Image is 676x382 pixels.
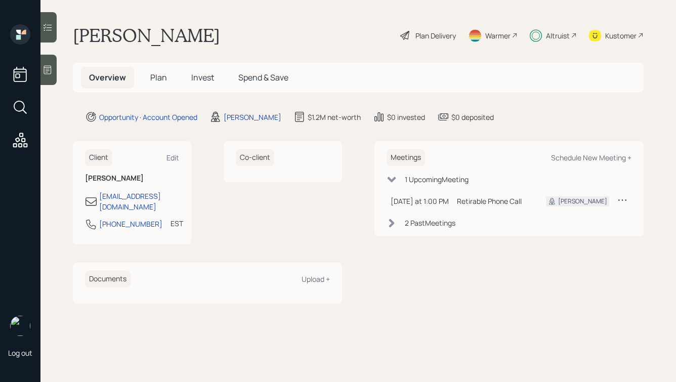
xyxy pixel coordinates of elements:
span: Invest [191,72,214,83]
div: [EMAIL_ADDRESS][DOMAIN_NAME] [99,191,179,212]
div: [PERSON_NAME] [224,112,281,122]
span: Plan [150,72,167,83]
div: 1 Upcoming Meeting [405,174,469,185]
span: Spend & Save [238,72,288,83]
h6: Co-client [236,149,274,166]
div: Plan Delivery [415,30,456,41]
div: Altruist [546,30,570,41]
div: [PERSON_NAME] [558,197,607,206]
div: Opportunity · Account Opened [99,112,197,122]
div: Schedule New Meeting + [551,153,631,162]
img: hunter_neumayer.jpg [10,316,30,336]
h6: [PERSON_NAME] [85,174,179,183]
div: Kustomer [605,30,637,41]
span: Overview [89,72,126,83]
div: 2 Past Meeting s [405,218,455,228]
div: [DATE] at 1:00 PM [391,196,449,206]
div: $0 invested [387,112,425,122]
div: Log out [8,348,32,358]
div: EST [171,218,183,229]
div: Upload + [302,274,330,284]
div: Retirable Phone Call [457,196,530,206]
h6: Client [85,149,112,166]
div: Warmer [485,30,511,41]
h1: [PERSON_NAME] [73,24,220,47]
h6: Meetings [387,149,425,166]
div: $0 deposited [451,112,494,122]
h6: Documents [85,271,131,287]
div: [PHONE_NUMBER] [99,219,162,229]
div: Edit [166,153,179,162]
div: $1.2M net-worth [308,112,361,122]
